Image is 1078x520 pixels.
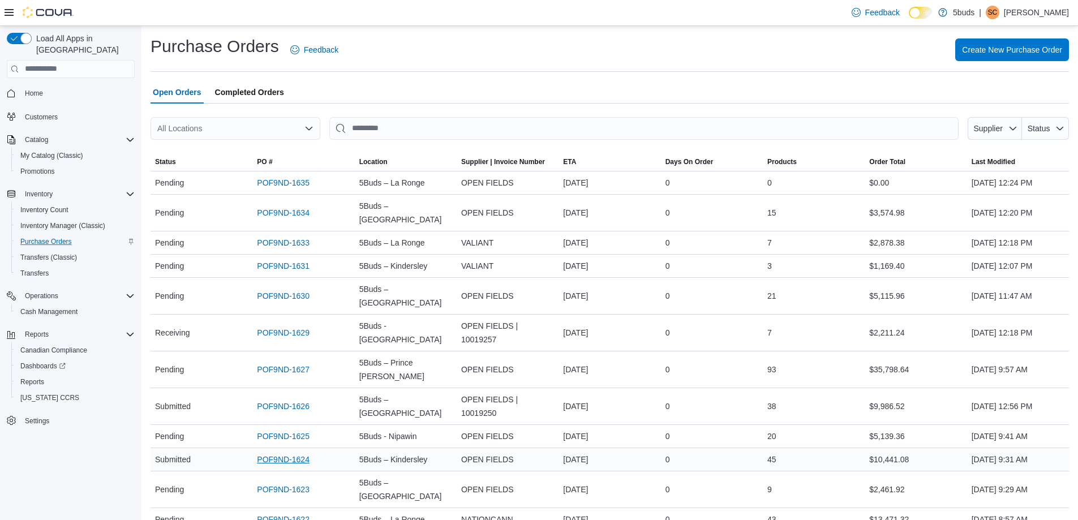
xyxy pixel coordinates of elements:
[329,117,959,140] input: This is a search bar. After typing your query, hit enter to filter the results lower in the page.
[257,176,310,190] a: POF9ND-1635
[359,476,452,503] span: 5Buds – [GEOGRAPHIC_DATA]
[457,171,559,194] div: OPEN FIELDS
[665,326,670,339] span: 0
[155,259,184,273] span: Pending
[457,153,559,171] button: Supplier | Invoice Number
[665,363,670,376] span: 0
[16,305,82,319] a: Cash Management
[457,388,559,424] div: OPEN FIELDS | 10019250
[665,453,670,466] span: 0
[563,157,576,166] span: ETA
[968,117,1022,140] button: Supplier
[767,259,772,273] span: 3
[767,363,776,376] span: 93
[20,237,72,246] span: Purchase Orders
[155,206,184,220] span: Pending
[304,124,313,133] button: Open list of options
[865,153,967,171] button: Order Total
[257,206,310,220] a: POF9ND-1634
[2,186,139,202] button: Inventory
[559,153,660,171] button: ETA
[457,201,559,224] div: OPEN FIELDS
[869,157,905,166] span: Order Total
[967,285,1069,307] div: [DATE] 11:47 AM
[359,176,425,190] span: 5Buds – La Ronge
[1004,6,1069,19] p: [PERSON_NAME]
[16,149,88,162] a: My Catalog (Classic)
[20,205,68,214] span: Inventory Count
[359,236,425,250] span: 5Buds – La Ronge
[155,176,184,190] span: Pending
[665,176,670,190] span: 0
[988,6,998,19] span: SC
[967,448,1069,471] div: [DATE] 9:31 AM
[16,251,135,264] span: Transfers (Classic)
[665,483,670,496] span: 0
[11,234,139,250] button: Purchase Orders
[155,289,184,303] span: Pending
[16,359,70,373] a: Dashboards
[304,44,338,55] span: Feedback
[257,399,310,413] a: POF9ND-1626
[16,391,135,405] span: Washington CCRS
[865,478,967,501] div: $2,461.92
[457,285,559,307] div: OPEN FIELDS
[767,157,797,166] span: Products
[257,363,310,376] a: POF9ND-1627
[967,255,1069,277] div: [DATE] 12:07 PM
[16,359,135,373] span: Dashboards
[16,235,135,248] span: Purchase Orders
[215,81,284,104] span: Completed Orders
[2,108,139,124] button: Customers
[25,330,49,339] span: Reports
[16,219,110,233] a: Inventory Manager (Classic)
[767,326,772,339] span: 7
[16,165,135,178] span: Promotions
[559,231,660,254] div: [DATE]
[151,35,279,58] h1: Purchase Orders
[151,153,252,171] button: Status
[16,343,92,357] a: Canadian Compliance
[16,219,135,233] span: Inventory Manager (Classic)
[16,267,53,280] a: Transfers
[16,235,76,248] a: Purchase Orders
[767,176,772,190] span: 0
[865,285,967,307] div: $5,115.96
[20,328,135,341] span: Reports
[979,6,981,19] p: |
[2,326,139,342] button: Reports
[559,321,660,344] div: [DATE]
[559,201,660,224] div: [DATE]
[20,393,79,402] span: [US_STATE] CCRS
[359,429,417,443] span: 5Buds - Nipawin
[257,483,310,496] a: POF9ND-1623
[20,110,62,124] a: Customers
[16,343,135,357] span: Canadian Compliance
[661,153,763,171] button: Days On Order
[155,483,184,496] span: Pending
[153,81,201,104] span: Open Orders
[11,374,139,390] button: Reports
[767,483,772,496] span: 9
[257,326,310,339] a: POF9ND-1629
[11,202,139,218] button: Inventory Count
[11,148,139,164] button: My Catalog (Classic)
[359,282,452,310] span: 5Buds – [GEOGRAPHIC_DATA]
[865,448,967,471] div: $10,441.08
[25,135,48,144] span: Catalog
[355,153,457,171] button: Location
[767,429,776,443] span: 20
[25,113,58,122] span: Customers
[767,453,776,466] span: 45
[457,358,559,381] div: OPEN FIELDS
[665,429,670,443] span: 0
[2,85,139,101] button: Home
[257,236,310,250] a: POF9ND-1633
[20,269,49,278] span: Transfers
[359,157,388,166] span: Location
[2,132,139,148] button: Catalog
[11,218,139,234] button: Inventory Manager (Classic)
[16,165,59,178] a: Promotions
[359,319,452,346] span: 5Buds - [GEOGRAPHIC_DATA]
[767,289,776,303] span: 21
